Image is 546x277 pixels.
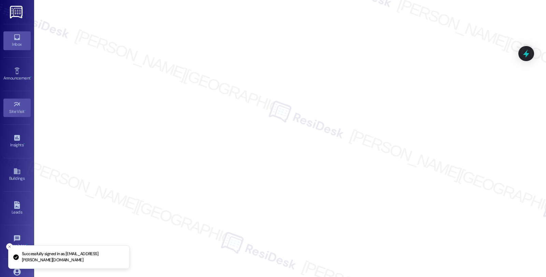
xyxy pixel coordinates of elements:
a: Site Visit • [3,99,31,117]
a: Insights • [3,132,31,150]
span: • [30,75,31,79]
span: • [25,108,26,113]
a: Buildings [3,165,31,184]
button: Close toast [6,243,13,250]
a: Inbox [3,31,31,50]
a: Templates • [3,233,31,251]
p: Successfully signed in as [EMAIL_ADDRESS][PERSON_NAME][DOMAIN_NAME] [22,251,124,263]
span: • [24,142,25,146]
img: ResiDesk Logo [10,6,24,18]
a: Leads [3,199,31,218]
